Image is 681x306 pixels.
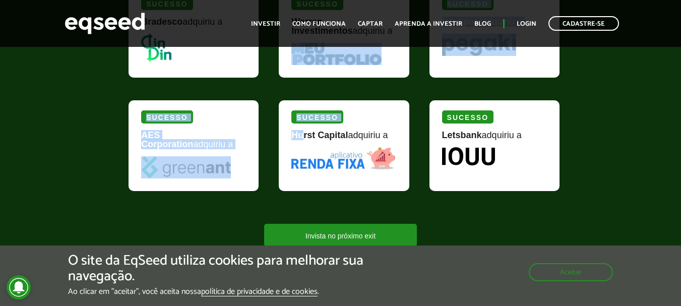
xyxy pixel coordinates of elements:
strong: AES Corporation [141,130,193,149]
a: Invista no próximo exit [264,224,417,247]
img: Iouu [442,147,495,165]
a: Cadastre-se [548,16,619,31]
div: Sucesso [291,110,343,124]
a: Captar [358,21,383,27]
a: Investir [251,21,280,27]
div: Sucesso [141,110,193,124]
img: EqSeed [65,10,145,37]
a: Blog [474,21,491,27]
strong: Letsbank [442,130,482,140]
img: Renda Fixa [291,147,395,169]
img: DinDin [141,34,171,62]
div: Sucesso [442,110,493,124]
div: adquiriu a [442,131,547,147]
div: adquiriu a [291,131,396,147]
strong: Hurst Capital [291,130,348,140]
a: Login [517,21,536,27]
a: Aprenda a investir [395,21,462,27]
h5: O site da EqSeed utiliza cookies para melhorar sua navegação. [68,253,395,284]
a: política de privacidade e de cookies [201,288,318,296]
p: Ao clicar em "aceitar", você aceita nossa . [68,287,395,296]
img: MeuPortfolio [291,43,382,65]
img: greenant [141,156,230,178]
button: Aceitar [529,263,613,281]
div: adquiriu a [141,131,246,156]
a: Como funciona [292,21,346,27]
